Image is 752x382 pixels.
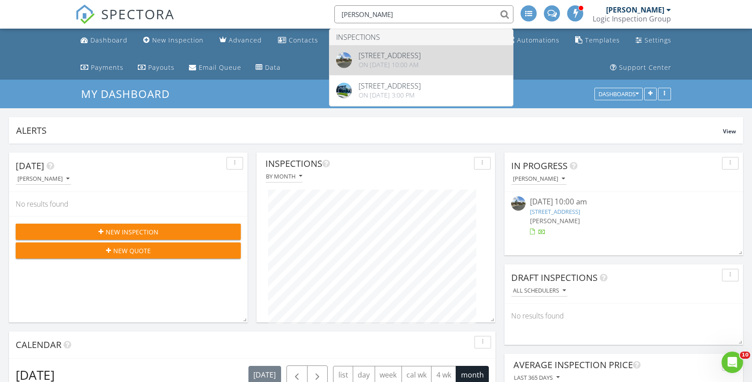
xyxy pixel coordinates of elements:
[152,36,204,44] div: New Inspection
[514,374,560,381] div: Last 365 days
[91,63,124,72] div: Payments
[632,32,675,49] a: Settings
[16,160,44,172] span: [DATE]
[336,52,352,68] img: streetview
[75,12,175,31] a: SPECTORA
[265,170,303,183] button: By month
[9,192,248,216] div: No results found
[511,272,598,284] span: Draft Inspections
[16,242,241,259] button: New Quote
[16,339,61,351] span: Calendar
[359,52,421,59] div: [STREET_ADDRESS]
[511,160,568,172] span: In Progress
[530,216,580,225] span: [PERSON_NAME]
[266,173,302,179] div: By month
[504,304,743,328] div: No results found
[513,288,566,294] div: All schedulers
[265,63,281,72] div: Data
[77,32,131,49] a: Dashboard
[90,36,128,44] div: Dashboard
[607,59,675,76] a: Support Center
[185,59,245,76] a: Email Queue
[140,32,207,49] a: New Inspection
[594,88,643,101] button: Dashboards
[17,176,69,182] div: [PERSON_NAME]
[75,4,95,24] img: The Best Home Inspection Software - Spectora
[511,173,567,185] button: [PERSON_NAME]
[274,32,322,49] a: Contacts
[359,82,421,89] div: [STREET_ADDRESS]
[229,36,262,44] div: Advanced
[517,36,560,44] div: Automations
[289,36,318,44] div: Contacts
[216,32,265,49] a: Advanced
[598,91,639,98] div: Dashboards
[16,224,241,240] button: New Inspection
[77,59,127,76] a: Payments
[106,227,158,237] span: New Inspection
[16,173,71,185] button: [PERSON_NAME]
[645,36,671,44] div: Settings
[530,196,718,208] div: [DATE] 10:00 am
[606,5,664,14] div: [PERSON_NAME]
[619,63,671,72] div: Support Center
[723,127,736,135] span: View
[113,246,151,255] span: New Quote
[572,32,624,49] a: Templates
[503,32,563,49] a: Automations (Advanced)
[101,4,175,23] span: SPECTORA
[252,59,284,76] a: Data
[740,352,750,359] span: 10
[530,208,580,216] a: [STREET_ADDRESS]
[265,157,470,170] div: Inspections
[593,14,671,23] div: Logic Inspection Group
[16,124,723,136] div: Alerts
[722,352,743,373] iframe: Intercom live chat
[81,86,177,101] a: My Dashboard
[513,176,565,182] div: [PERSON_NAME]
[511,196,526,211] img: streetview
[359,61,421,68] div: On [DATE] 10:00 am
[148,63,175,72] div: Payouts
[329,29,513,45] li: Inspections
[511,285,568,297] button: All schedulers
[585,36,620,44] div: Templates
[513,358,718,372] div: Average Inspection Price
[336,83,352,98] img: 9075686%2Fcover_photos%2FdhOBS4Iahx5rssGEmmEM%2Foriginal.jpg
[511,196,736,236] a: [DATE] 10:00 am [STREET_ADDRESS] [PERSON_NAME]
[359,92,421,99] div: On [DATE] 3:00 pm
[199,63,241,72] div: Email Queue
[334,5,513,23] input: Search everything...
[134,59,178,76] a: Payouts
